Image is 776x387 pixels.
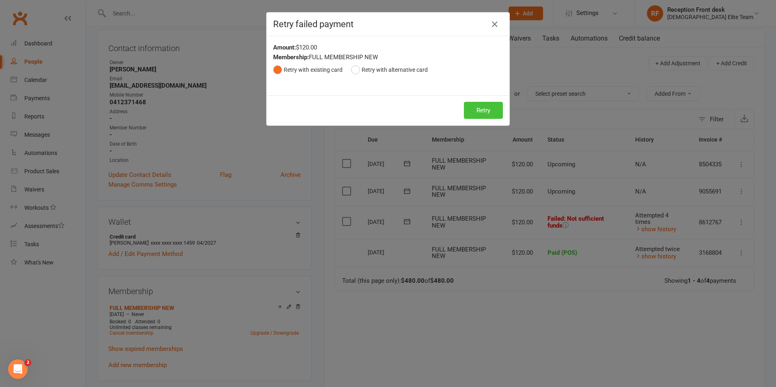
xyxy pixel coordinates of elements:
div: $120.00 [273,43,503,52]
button: Retry with existing card [273,62,343,77]
span: 2 [25,359,31,366]
div: FULL MEMBERSHIP NEW [273,52,503,62]
strong: Amount: [273,44,296,51]
button: Retry with alternative card [351,62,428,77]
button: Close [488,18,501,31]
button: Retry [464,102,503,119]
h4: Retry failed payment [273,19,503,29]
iframe: Intercom live chat [8,359,28,379]
strong: Membership: [273,54,309,61]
